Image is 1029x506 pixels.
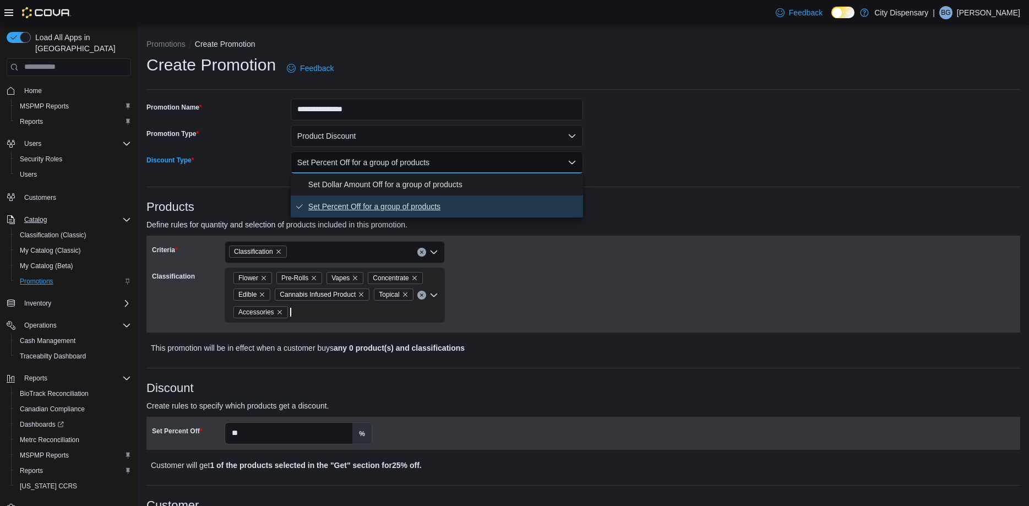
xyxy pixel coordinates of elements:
[146,54,276,76] h1: Create Promotion
[20,231,86,240] span: Classification (Classic)
[238,307,274,318] span: Accessories
[402,291,409,298] button: Remove Topical from selection in this group
[20,389,89,398] span: BioTrack Reconciliation
[11,386,135,401] button: BioTrack Reconciliation
[15,387,131,400] span: BioTrack Reconciliation
[11,227,135,243] button: Classification (Classic)
[20,137,46,150] button: Users
[11,349,135,364] button: Traceabilty Dashboard
[2,296,135,311] button: Inventory
[15,334,131,347] span: Cash Management
[20,319,131,332] span: Operations
[20,170,37,179] span: Users
[20,84,131,97] span: Home
[15,115,47,128] a: Reports
[210,461,421,470] b: 1 of the products selected in the "Get" section for 25% off .
[24,299,51,308] span: Inventory
[152,246,178,254] label: Criteria
[146,399,802,412] p: Create rules to specify which products get a discount.
[308,178,579,191] span: Set Dollar Amount Off for a group of products
[20,405,85,413] span: Canadian Compliance
[331,273,350,284] span: Vapes
[20,190,131,204] span: Customers
[939,6,952,19] div: Brian Gates
[229,246,287,258] span: Classification
[20,352,86,361] span: Traceabilty Dashboard
[11,432,135,448] button: Metrc Reconciliation
[20,372,131,385] span: Reports
[15,259,78,273] a: My Catalog (Beta)
[334,344,465,352] b: any 0 product(s) and classifications
[20,155,62,164] span: Security Roles
[11,401,135,417] button: Canadian Compliance
[15,115,131,128] span: Reports
[2,212,135,227] button: Catalog
[941,6,950,19] span: BG
[275,248,282,255] button: Remove Classification from selection in this group
[15,449,73,462] a: MSPMP Reports
[368,272,422,284] span: Concentrate
[15,100,131,113] span: MSPMP Reports
[11,99,135,114] button: MSPMP Reports
[15,449,131,462] span: MSPMP Reports
[933,6,935,19] p: |
[417,291,426,300] button: Clear input
[152,427,202,436] label: Set Percent Off
[11,417,135,432] a: Dashboards
[282,57,338,79] a: Feedback
[11,243,135,258] button: My Catalog (Classic)
[15,153,131,166] span: Security Roles
[233,272,272,284] span: Flower
[15,168,131,181] span: Users
[15,350,131,363] span: Traceabilty Dashboard
[2,83,135,99] button: Home
[15,100,73,113] a: MSPMP Reports
[429,248,438,257] button: Open list of options
[146,103,202,112] label: Promotion Name
[20,336,75,345] span: Cash Management
[308,200,579,213] span: Set Percent Off for a group of products
[20,137,131,150] span: Users
[15,259,131,273] span: My Catalog (Beta)
[233,289,270,301] span: Edible
[831,7,854,18] input: Dark Mode
[20,213,51,226] button: Catalog
[15,228,131,242] span: Classification (Classic)
[15,418,68,431] a: Dashboards
[15,402,89,416] a: Canadian Compliance
[352,423,372,444] label: %
[11,274,135,289] button: Promotions
[20,297,56,310] button: Inventory
[417,248,426,257] button: Clear input
[2,189,135,205] button: Customers
[11,258,135,274] button: My Catalog (Beta)
[24,321,57,330] span: Operations
[276,272,322,284] span: Pre-Rolls
[152,272,195,281] label: Classification
[15,350,90,363] a: Traceabilty Dashboard
[24,86,42,95] span: Home
[20,482,77,491] span: [US_STATE] CCRS
[411,275,418,281] button: Remove Concentrate from selection in this group
[789,7,823,18] span: Feedback
[15,418,131,431] span: Dashboards
[11,167,135,182] button: Users
[275,289,369,301] span: Cannabis Infused Product
[15,168,41,181] a: Users
[15,433,84,447] a: Metrc Reconciliation
[238,289,257,300] span: Edible
[15,334,80,347] a: Cash Management
[15,275,58,288] a: Promotions
[22,7,71,18] img: Cova
[15,464,131,477] span: Reports
[311,275,317,281] button: Remove Pre-Rolls from selection in this group
[24,215,47,224] span: Catalog
[15,153,67,166] a: Security Roles
[20,102,69,111] span: MSPMP Reports
[233,306,288,318] span: Accessories
[20,297,131,310] span: Inventory
[151,459,799,472] p: Customer will get
[151,341,799,355] p: This promotion will be in effect when a customer buys
[15,275,131,288] span: Promotions
[11,114,135,129] button: Reports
